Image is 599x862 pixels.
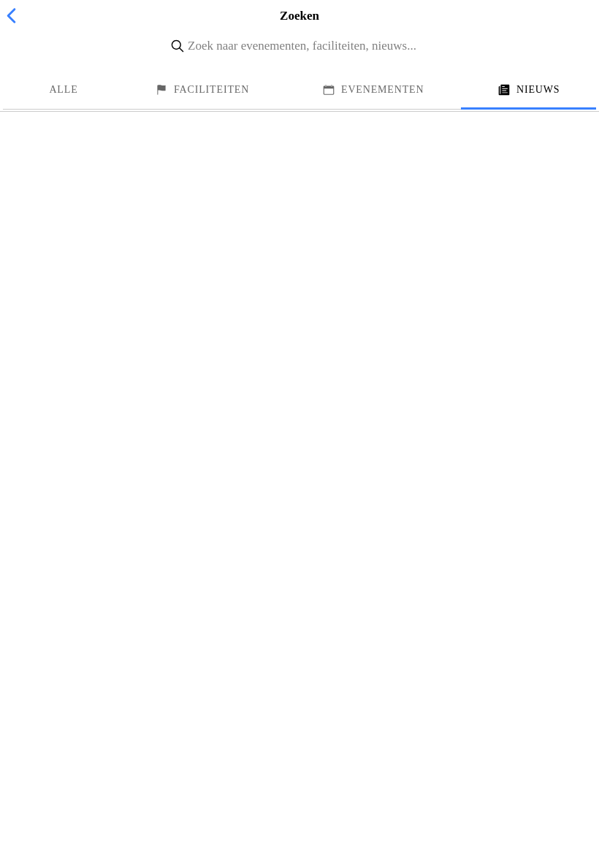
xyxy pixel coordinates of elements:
ion-icon: paper [497,83,511,96]
ion-label: Nieuws [516,82,560,98]
ion-label: Evenementen [341,82,424,98]
ion-icon: flag [155,83,168,96]
ion-label: Faciliteiten [174,82,249,98]
ion-icon: calendar [322,83,335,96]
ion-label: Alle [49,82,77,98]
input: search text [12,33,587,59]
